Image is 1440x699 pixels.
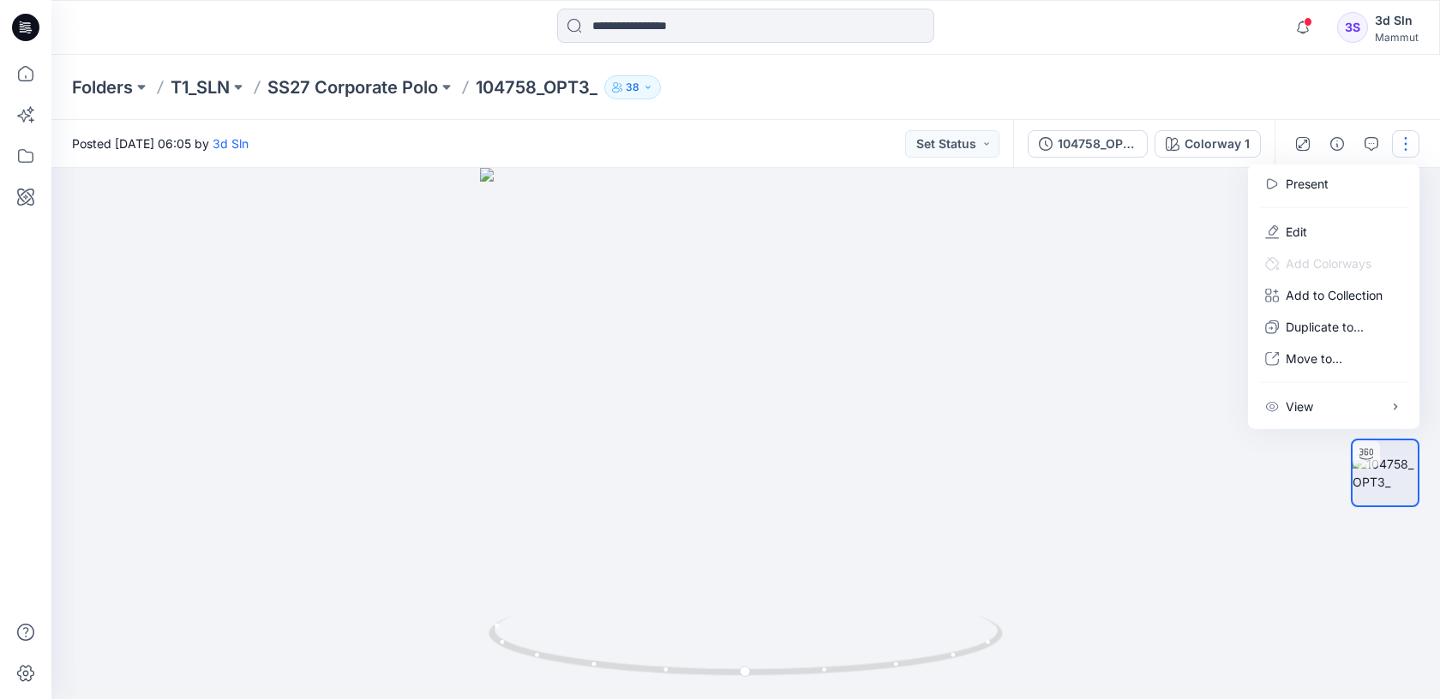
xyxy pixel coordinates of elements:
[1185,134,1250,153] div: Colorway 1
[1286,397,1313,415] p: View
[1375,31,1419,44] div: Mammut
[72,134,249,152] span: Posted [DATE] 06:05 by
[626,78,639,97] p: 38
[267,75,438,99] a: SS27 Corporate Polo
[1058,134,1137,153] div: 104758_OPT3_
[171,75,230,99] a: T1_SLN
[1323,130,1351,158] button: Details
[1028,130,1148,158] button: 104758_OPT3_
[1286,286,1383,304] p: Add to Collection
[1286,349,1342,367] p: Move to...
[213,136,249,151] a: 3d Sln
[72,75,133,99] a: Folders
[604,75,661,99] button: 38
[1286,175,1329,193] a: Present
[1353,455,1418,491] img: 104758_OPT3_
[1155,130,1261,158] button: Colorway 1
[1286,223,1307,241] a: Edit
[1337,12,1368,43] div: 3S
[1286,318,1364,336] p: Duplicate to...
[1375,10,1419,31] div: 3d Sln
[476,75,597,99] p: 104758_OPT3_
